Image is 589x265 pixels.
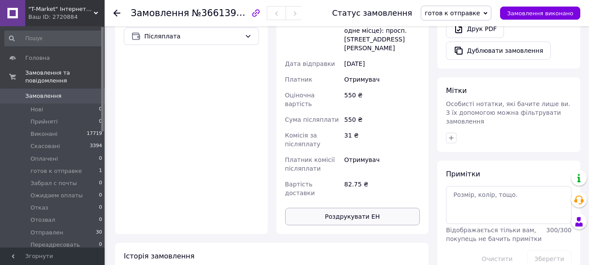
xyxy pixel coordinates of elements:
span: Замовлення [25,92,61,100]
span: Замовлення та повідомлення [25,69,105,85]
span: 3394 [90,142,102,150]
span: Замовлення виконано [507,10,573,17]
span: Платник [285,76,313,83]
span: 0 [99,118,102,126]
span: Отправлен [31,229,63,237]
span: Комісія за післяплату [285,132,320,148]
span: 17719 [87,130,102,138]
div: 550 ₴ [343,87,422,112]
span: Відображається тільки вам, покупець не бачить примітки [446,227,541,242]
div: [DATE] [343,56,422,72]
div: Отримувач [343,152,422,176]
div: Ваш ID: 2720884 [28,13,105,21]
div: 82.75 ₴ [343,176,422,201]
span: Отозвал [31,216,55,224]
span: готов к отправке [425,10,480,17]
input: Пошук [4,31,103,46]
span: Післяплата [144,31,241,41]
span: 0 [99,216,102,224]
span: Історія замовлення [124,252,194,260]
span: Мітки [446,86,467,95]
span: Дата відправки [285,60,335,67]
span: готов к отправке [31,167,82,175]
span: 300 / 300 [546,227,572,234]
span: Замовлення [131,8,189,18]
span: Скасовані [31,142,60,150]
span: 0 [99,204,102,212]
span: №366139629 [192,7,254,18]
span: Ожидаем оплаты [31,192,83,200]
span: 30 [96,229,102,237]
div: Повернутися назад [113,9,120,17]
span: 0 [99,179,102,187]
span: Прийняті [31,118,58,126]
span: Особисті нотатки, які бачите лише ви. З їх допомогою можна фільтрувати замовлення [446,100,570,125]
span: Нові [31,106,43,114]
span: Отказ [31,204,48,212]
div: 550 ₴ [343,112,422,127]
div: Статус замовлення [332,9,412,17]
span: 0 [99,106,102,114]
span: Переадресовать [31,241,80,249]
span: Оплачені [31,155,58,163]
span: Платник комісії післяплати [285,156,335,172]
a: Друк PDF [446,20,504,38]
span: 0 [99,155,102,163]
span: 0 [99,241,102,249]
span: Вартість доставки [285,181,315,196]
span: 1 [99,167,102,175]
button: Замовлення виконано [500,7,580,20]
span: Забрал с почты [31,179,77,187]
button: Роздрукувати ЕН [285,208,420,225]
div: Отримувач [343,72,422,87]
span: Головна [25,54,50,62]
span: Виконані [31,130,58,138]
span: Сума післяплати [285,116,339,123]
span: Примітки [446,170,480,178]
button: Дублювати замовлення [446,41,551,60]
span: 0 [99,192,102,200]
div: 31 ₴ [343,127,422,152]
span: Оціночна вартість [285,92,315,107]
span: "T-Market" Інтернет-магазин [28,5,94,13]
